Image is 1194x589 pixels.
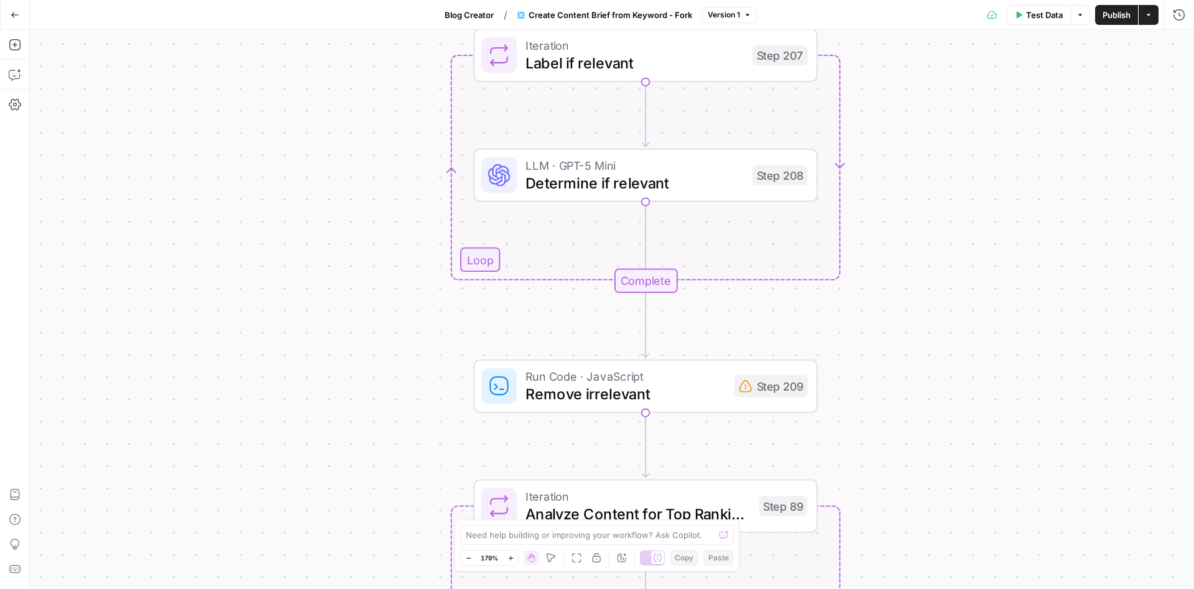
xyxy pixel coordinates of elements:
[642,413,649,478] g: Edge from step_209 to step_89
[614,269,677,293] div: Complete
[529,9,692,21] span: Create Content Brief from Keyword - Fork
[702,7,757,23] button: Version 1
[525,368,725,386] span: Run Code · JavaScript
[675,552,693,563] span: Copy
[642,82,649,147] g: Edge from step_207 to step_208
[525,487,750,505] span: Iteration
[525,172,743,194] span: Determine if relevant
[525,37,743,55] span: Iteration
[445,9,494,21] span: Blog Creator
[481,553,498,563] span: 179%
[1103,9,1131,21] span: Publish
[670,550,698,566] button: Copy
[642,293,649,358] g: Edge from step_207-iteration-end to step_209
[473,359,817,413] div: Run Code · JavaScriptRemove irrelevantStep 209
[525,383,725,406] span: Remove irrelevant
[1026,9,1063,21] span: Test Data
[504,7,507,22] span: /
[473,149,817,202] div: LLM · GPT-5 MiniDetermine if relevantStep 208
[752,45,807,65] div: Step 207
[525,52,743,75] span: Label if relevant
[510,5,700,25] button: Create Content Brief from Keyword - Fork
[437,5,501,25] button: Blog Creator
[1007,5,1070,25] button: Test Data
[473,480,817,533] div: IterationAnalyze Content for Top Ranking PagesStep 89
[752,165,807,185] div: Step 208
[708,552,729,563] span: Paste
[525,156,743,174] span: LLM · GPT-5 Mini
[759,496,808,516] div: Step 89
[734,375,808,397] div: Step 209
[525,503,750,525] span: Analyze Content for Top Ranking Pages
[1095,5,1138,25] button: Publish
[703,550,734,566] button: Paste
[473,269,817,293] div: Complete
[708,9,740,21] span: Version 1
[473,29,817,82] div: LoopIterationLabel if relevantStep 207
